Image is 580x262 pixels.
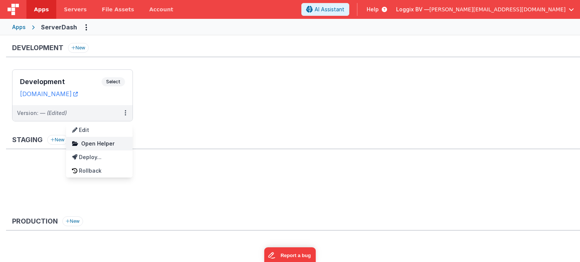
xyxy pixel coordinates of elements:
[396,6,429,13] span: Loggix BV —
[64,6,86,13] span: Servers
[66,164,133,178] a: Rollback
[66,123,133,137] a: Edit
[396,6,574,13] button: Loggix BV — [PERSON_NAME][EMAIL_ADDRESS][DOMAIN_NAME]
[301,3,349,16] button: AI Assistant
[102,6,134,13] span: File Assets
[34,6,49,13] span: Apps
[66,150,133,164] a: Deploy...
[429,6,566,13] span: [PERSON_NAME][EMAIL_ADDRESS][DOMAIN_NAME]
[66,123,133,178] div: Options
[315,6,344,13] span: AI Assistant
[81,140,114,147] span: Open Helper
[367,6,379,13] span: Help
